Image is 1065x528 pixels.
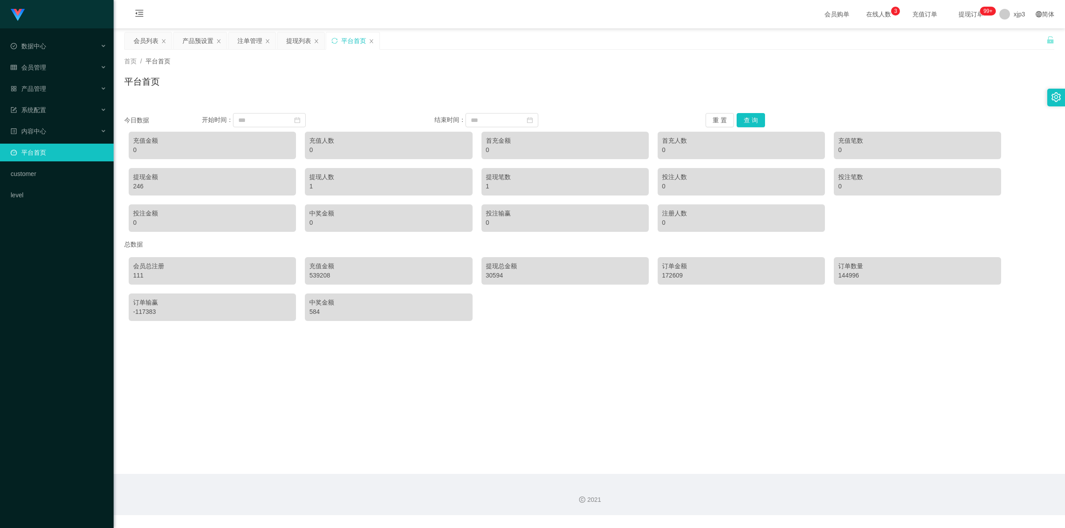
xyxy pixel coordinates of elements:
p: 3 [894,7,897,16]
span: 充值订单 [908,11,942,17]
button: 查 询 [737,113,765,127]
div: 144996 [838,271,997,280]
i: 图标: close [265,39,270,44]
div: 充值笔数 [838,136,997,145]
div: 提现总金额 [486,262,644,271]
div: 提现列表 [286,32,311,49]
div: 0 [133,218,292,227]
div: 首充人数 [662,136,820,145]
i: 图标: setting [1051,92,1061,102]
i: 图标: calendar [294,117,300,123]
div: 0 [486,145,644,155]
div: 订单金额 [662,262,820,271]
i: 图标: profile [11,128,17,134]
i: 图标: calendar [527,117,533,123]
div: 平台首页 [341,32,366,49]
a: level [11,186,106,204]
div: 今日数据 [124,116,202,125]
div: 投注笔数 [838,172,997,182]
a: 图标: dashboard平台首页 [11,144,106,161]
div: 充值金额 [133,136,292,145]
span: 在线人数 [862,11,895,17]
div: 0 [838,145,997,155]
sup: 247 [980,7,996,16]
div: 172609 [662,271,820,280]
i: 图标: table [11,64,17,70]
i: 图标: sync [331,38,338,44]
span: 结束时间： [434,116,465,123]
i: 图标: global [1036,11,1042,17]
i: 图标: check-circle-o [11,43,17,49]
div: 中奖金额 [309,209,468,218]
i: 图标: appstore-o [11,86,17,92]
button: 重 置 [706,113,734,127]
div: 246 [133,182,292,191]
span: 产品管理 [11,85,46,92]
h1: 平台首页 [124,75,160,88]
div: 充值金额 [309,262,468,271]
div: 0 [662,145,820,155]
div: 投注输赢 [486,209,644,218]
div: 30594 [486,271,644,280]
div: 0 [486,218,644,227]
div: 总数据 [124,236,1054,253]
span: 内容中心 [11,128,46,135]
i: 图标: form [11,107,17,113]
div: 0 [133,145,292,155]
div: 584 [309,307,468,317]
div: 注单管理 [237,32,262,49]
span: 系统配置 [11,106,46,113]
span: 首页 [124,58,137,65]
a: customer [11,165,106,183]
div: 提现笔数 [486,172,644,182]
div: 2021 [121,495,1058,505]
img: logo.9652507e.png [11,9,25,21]
span: 数据中心 [11,43,46,50]
i: 图标: close [369,39,374,44]
div: 1 [309,182,468,191]
div: 中奖金额 [309,298,468,307]
div: 订单数量 [838,262,997,271]
div: 0 [309,218,468,227]
div: 0 [662,182,820,191]
div: 提现人数 [309,172,468,182]
div: -117383 [133,307,292,317]
div: 会员列表 [134,32,158,49]
div: 会员总注册 [133,262,292,271]
div: 1 [486,182,644,191]
div: 提现金额 [133,172,292,182]
span: 会员管理 [11,64,46,71]
div: 充值人数 [309,136,468,145]
div: 0 [662,218,820,227]
i: 图标: menu-fold [124,0,154,29]
div: 首充金额 [486,136,644,145]
span: / [140,58,142,65]
span: 平台首页 [146,58,170,65]
div: 注册人数 [662,209,820,218]
span: 提现订单 [954,11,988,17]
div: 539208 [309,271,468,280]
i: 图标: close [314,39,319,44]
div: 111 [133,271,292,280]
i: 图标: close [216,39,221,44]
span: 开始时间： [202,116,233,123]
div: 投注金额 [133,209,292,218]
div: 订单输赢 [133,298,292,307]
div: 0 [309,145,468,155]
i: 图标: copyright [579,497,585,503]
i: 图标: close [161,39,166,44]
div: 投注人数 [662,172,820,182]
div: 0 [838,182,997,191]
i: 图标: unlock [1046,36,1054,44]
sup: 3 [891,7,900,16]
div: 产品预设置 [182,32,213,49]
